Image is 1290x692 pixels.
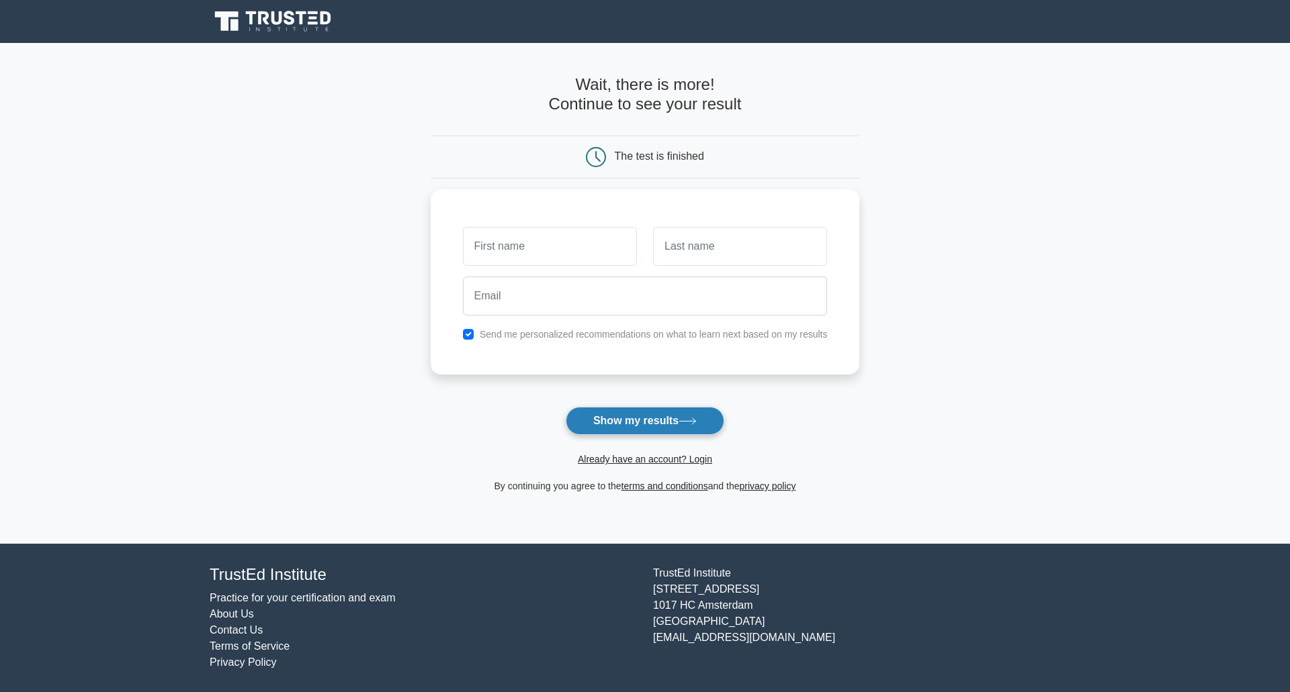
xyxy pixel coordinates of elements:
[210,592,396,603] a: Practice for your certification and exam
[463,277,828,315] input: Email
[480,329,828,340] label: Send me personalized recommendations on what to learn next based on my results
[210,624,263,636] a: Contact Us
[578,454,712,464] a: Already have an account? Login
[210,565,637,585] h4: TrustEd Institute
[615,150,704,162] div: The test is finished
[653,227,827,266] input: Last name
[740,481,796,491] a: privacy policy
[566,407,724,435] button: Show my results
[431,75,860,114] h4: Wait, there is more! Continue to see your result
[210,608,254,620] a: About Us
[621,481,708,491] a: terms and conditions
[210,656,277,668] a: Privacy Policy
[423,478,868,494] div: By continuing you agree to the and the
[645,565,1088,671] div: TrustEd Institute [STREET_ADDRESS] 1017 HC Amsterdam [GEOGRAPHIC_DATA] [EMAIL_ADDRESS][DOMAIN_NAME]
[210,640,290,652] a: Terms of Service
[463,227,637,266] input: First name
